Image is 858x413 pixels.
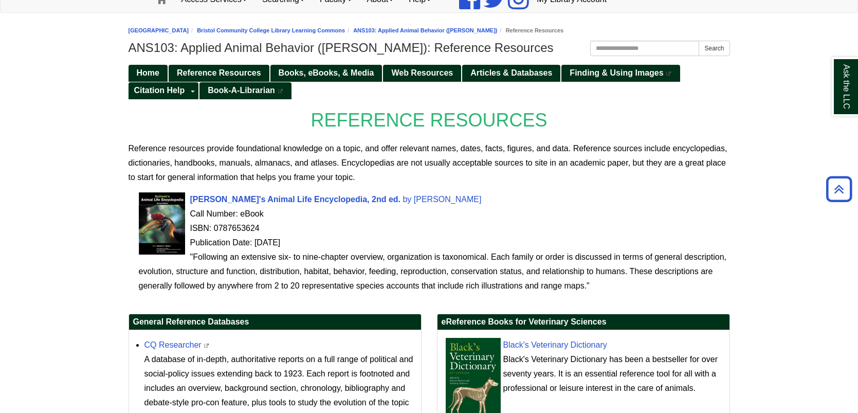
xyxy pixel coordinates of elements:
a: Reference Resources [169,65,269,82]
a: Articles & Databases [462,65,560,82]
a: Web Resources [383,65,461,82]
span: Articles & Databases [470,68,552,77]
p: Reference resources provide foundational knowledge on a topic, and offer relevant names, dates, f... [129,141,730,185]
a: Home [129,65,168,82]
a: Back to Top [823,182,855,196]
div: "Following an extensive six- to nine-chapter overview, organization is taxonomical. Each family o... [139,250,730,293]
div: ISBN: 0787653624 [139,221,730,236]
span: [PERSON_NAME] [414,195,482,204]
a: CQ Researcher [144,340,202,349]
span: Finding & Using Images [570,68,663,77]
span: by [403,195,411,204]
span: Home [137,68,159,77]
a: Black's Veterinary Dictionary [503,340,607,349]
h2: General Reference Databases [129,314,421,330]
a: Citation Help [129,82,188,99]
span: [PERSON_NAME]'s Animal Life Encyclopedia, 2nd ed. [190,195,401,204]
h1: ANS103: Applied Animal Behavior ([PERSON_NAME]): Reference Resources [129,41,730,55]
div: Black's Veterinary Dictionary has been a bestseller for over seventy years. It is an essential re... [453,352,724,396]
a: ANS103: Applied Animal Behavior ([PERSON_NAME]) [353,27,497,33]
div: Publication Date: [DATE] [139,236,730,250]
button: Search [699,41,729,56]
h2: eReference Books for Veterinary Sciences [437,314,729,330]
a: Finding & Using Images [561,65,680,82]
a: Bristol Community College Library Learning Commons [197,27,345,33]
span: Reference Resources [177,68,261,77]
a: Books, eBooks, & Media [270,65,382,82]
nav: breadcrumb [129,26,730,35]
a: [PERSON_NAME]'s Animal Life Encyclopedia, 2nd ed. by [PERSON_NAME] [190,195,482,204]
span: REFERENCE RESOURCES [311,110,547,131]
a: Book-A-Librarian [199,82,291,99]
div: Guide Pages [129,64,730,99]
li: Reference Resources [498,26,564,35]
span: Citation Help [134,86,185,95]
span: Books, eBooks, & Media [279,68,374,77]
div: Call Number: eBook [139,207,730,221]
span: Book-A-Librarian [208,86,275,95]
span: Web Resources [391,68,453,77]
i: This link opens in a new window [277,89,283,94]
i: This link opens in a new window [666,71,672,76]
a: [GEOGRAPHIC_DATA] [129,27,189,33]
i: This link opens in a new window [204,344,210,348]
